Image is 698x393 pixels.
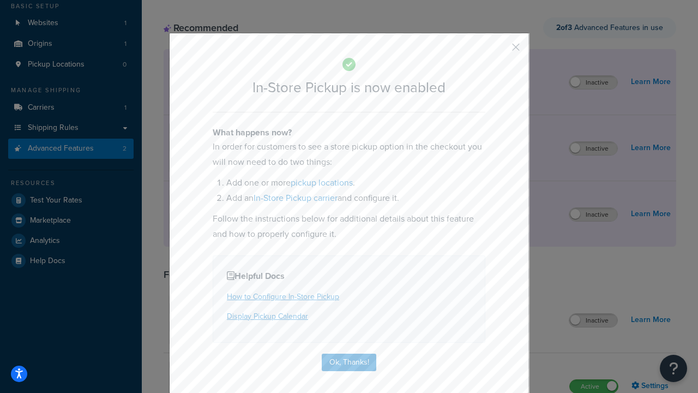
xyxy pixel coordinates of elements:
[227,311,308,322] a: Display Pickup Calendar
[227,291,339,302] a: How to Configure In-Store Pickup
[227,270,471,283] h4: Helpful Docs
[213,211,485,242] p: Follow the instructions below for additional details about this feature and how to properly confi...
[213,80,485,96] h2: In-Store Pickup is now enabled
[226,175,485,190] li: Add one or more .
[291,176,353,189] a: pickup locations
[213,139,485,170] p: In order for customers to see a store pickup option in the checkout you will now need to do two t...
[226,190,485,206] li: Add an and configure it.
[254,192,338,204] a: In-Store Pickup carrier
[213,126,485,139] h4: What happens now?
[322,354,376,371] button: Ok, Thanks!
